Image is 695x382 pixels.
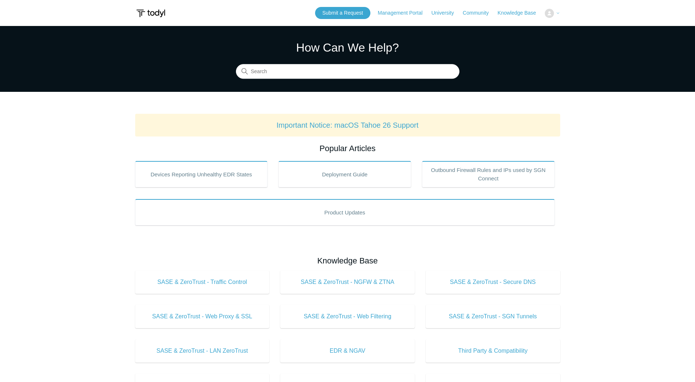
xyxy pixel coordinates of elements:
[278,161,411,187] a: Deployment Guide
[146,312,259,321] span: SASE & ZeroTrust - Web Proxy & SSL
[463,9,496,17] a: Community
[437,347,549,355] span: Third Party & Compatibility
[291,312,404,321] span: SASE & ZeroTrust - Web Filtering
[277,121,419,129] a: Important Notice: macOS Tahoe 26 Support
[146,278,259,286] span: SASE & ZeroTrust - Traffic Control
[135,199,555,225] a: Product Updates
[280,339,415,363] a: EDR & NGAV
[291,347,404,355] span: EDR & NGAV
[135,161,268,187] a: Devices Reporting Unhealthy EDR States
[236,64,459,79] input: Search
[135,255,560,267] h2: Knowledge Base
[437,312,549,321] span: SASE & ZeroTrust - SGN Tunnels
[498,9,543,17] a: Knowledge Base
[422,161,555,187] a: Outbound Firewall Rules and IPs used by SGN Connect
[315,7,370,19] a: Submit a Request
[437,278,549,286] span: SASE & ZeroTrust - Secure DNS
[135,305,270,328] a: SASE & ZeroTrust - Web Proxy & SSL
[135,270,270,294] a: SASE & ZeroTrust - Traffic Control
[431,9,461,17] a: University
[426,305,560,328] a: SASE & ZeroTrust - SGN Tunnels
[426,270,560,294] a: SASE & ZeroTrust - Secure DNS
[135,7,166,20] img: Todyl Support Center Help Center home page
[146,347,259,355] span: SASE & ZeroTrust - LAN ZeroTrust
[426,339,560,363] a: Third Party & Compatibility
[291,278,404,286] span: SASE & ZeroTrust - NGFW & ZTNA
[236,39,459,56] h1: How Can We Help?
[280,270,415,294] a: SASE & ZeroTrust - NGFW & ZTNA
[135,142,560,154] h2: Popular Articles
[378,9,430,17] a: Management Portal
[280,305,415,328] a: SASE & ZeroTrust - Web Filtering
[135,339,270,363] a: SASE & ZeroTrust - LAN ZeroTrust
